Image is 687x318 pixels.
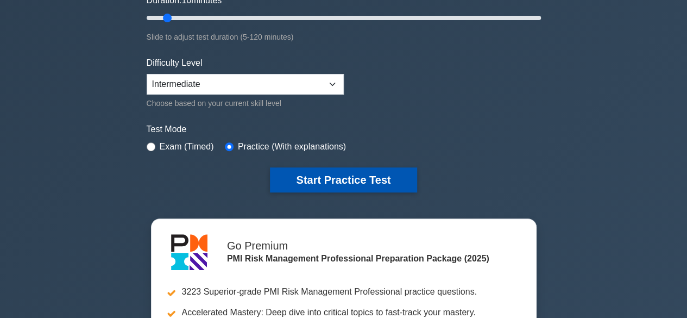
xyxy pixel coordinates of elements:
[270,167,417,192] button: Start Practice Test
[147,123,541,136] label: Test Mode
[147,57,203,70] label: Difficulty Level
[160,140,214,153] label: Exam (Timed)
[238,140,346,153] label: Practice (With explanations)
[147,30,541,43] div: Slide to adjust test duration (5-120 minutes)
[147,97,344,110] div: Choose based on your current skill level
